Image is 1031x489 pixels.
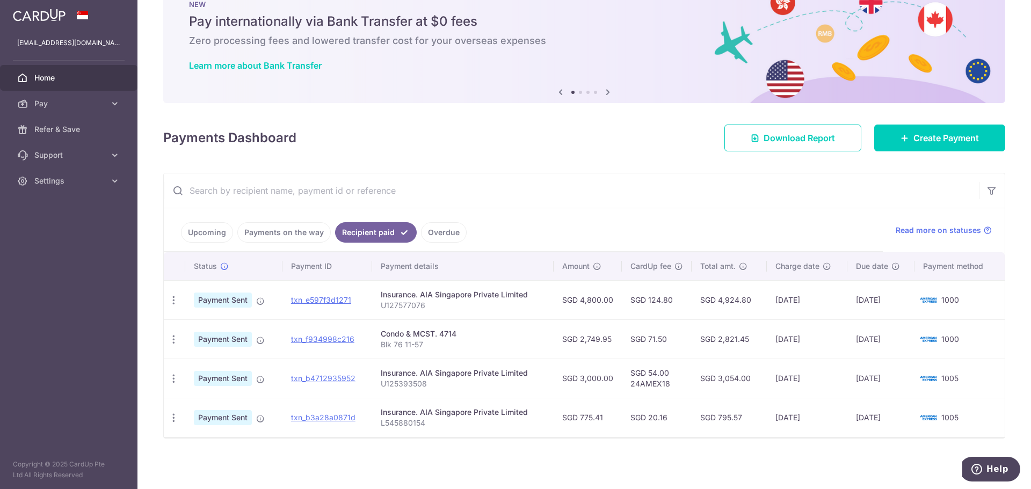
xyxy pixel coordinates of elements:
td: [DATE] [847,280,915,319]
span: CardUp fee [630,261,671,272]
td: SGD 124.80 [622,280,692,319]
img: Bank Card [918,294,939,306]
span: Status [194,261,217,272]
span: Total amt. [700,261,736,272]
h6: Zero processing fees and lowered transfer cost for your overseas expenses [189,34,979,47]
td: SGD 775.41 [554,398,622,437]
td: SGD 20.16 [622,398,692,437]
span: Pay [34,98,105,109]
iframe: Opens a widget where you can find more information [962,457,1020,484]
a: Recipient paid [335,222,417,243]
p: Blk 76 11-57 [381,339,544,350]
a: txn_b4712935952 [291,374,355,383]
td: [DATE] [767,319,847,359]
span: Payment Sent [194,293,252,308]
th: Payment details [372,252,553,280]
td: SGD 2,749.95 [554,319,622,359]
span: 1005 [941,374,959,383]
img: CardUp [13,9,66,21]
span: Settings [34,176,105,186]
a: Download Report [724,125,861,151]
span: Charge date [775,261,819,272]
h4: Payments Dashboard [163,128,296,148]
a: txn_b3a28a0871d [291,413,355,422]
td: [DATE] [847,359,915,398]
td: SGD 795.57 [692,398,767,437]
td: [DATE] [767,359,847,398]
th: Payment method [914,252,1005,280]
span: Create Payment [913,132,979,144]
td: [DATE] [847,319,915,359]
td: SGD 3,054.00 [692,359,767,398]
span: 1000 [941,334,959,344]
span: Support [34,150,105,160]
div: Insurance. AIA Singapore Private Limited [381,407,544,418]
td: [DATE] [847,398,915,437]
a: Upcoming [181,222,233,243]
td: [DATE] [767,280,847,319]
td: SGD 4,924.80 [692,280,767,319]
div: Insurance. AIA Singapore Private Limited [381,368,544,378]
td: SGD 54.00 24AMEX18 [622,359,692,398]
a: txn_e597f3d1271 [291,295,351,304]
a: txn_f934998c216 [291,334,354,344]
span: Read more on statuses [896,225,981,236]
p: U125393508 [381,378,544,389]
td: SGD 2,821.45 [692,319,767,359]
input: Search by recipient name, payment id or reference [164,173,979,208]
img: Bank Card [918,411,939,424]
p: [EMAIL_ADDRESS][DOMAIN_NAME] [17,38,120,48]
span: Home [34,72,105,83]
th: Payment ID [282,252,373,280]
img: Bank Card [918,333,939,346]
div: Condo & MCST. 4714 [381,329,544,339]
span: Payment Sent [194,410,252,425]
span: Due date [856,261,888,272]
span: 1000 [941,295,959,304]
td: SGD 4,800.00 [554,280,622,319]
span: Download Report [764,132,835,144]
p: L545880154 [381,418,544,428]
p: U127577076 [381,300,544,311]
a: Read more on statuses [896,225,992,236]
span: 1005 [941,413,959,422]
a: Overdue [421,222,467,243]
span: Amount [562,261,590,272]
td: [DATE] [767,398,847,437]
a: Learn more about Bank Transfer [189,60,322,71]
img: Bank Card [918,372,939,385]
a: Create Payment [874,125,1005,151]
a: Payments on the way [237,222,331,243]
h5: Pay internationally via Bank Transfer at $0 fees [189,13,979,30]
div: Insurance. AIA Singapore Private Limited [381,289,544,300]
span: Refer & Save [34,124,105,135]
td: SGD 3,000.00 [554,359,622,398]
span: Payment Sent [194,371,252,386]
span: Payment Sent [194,332,252,347]
td: SGD 71.50 [622,319,692,359]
